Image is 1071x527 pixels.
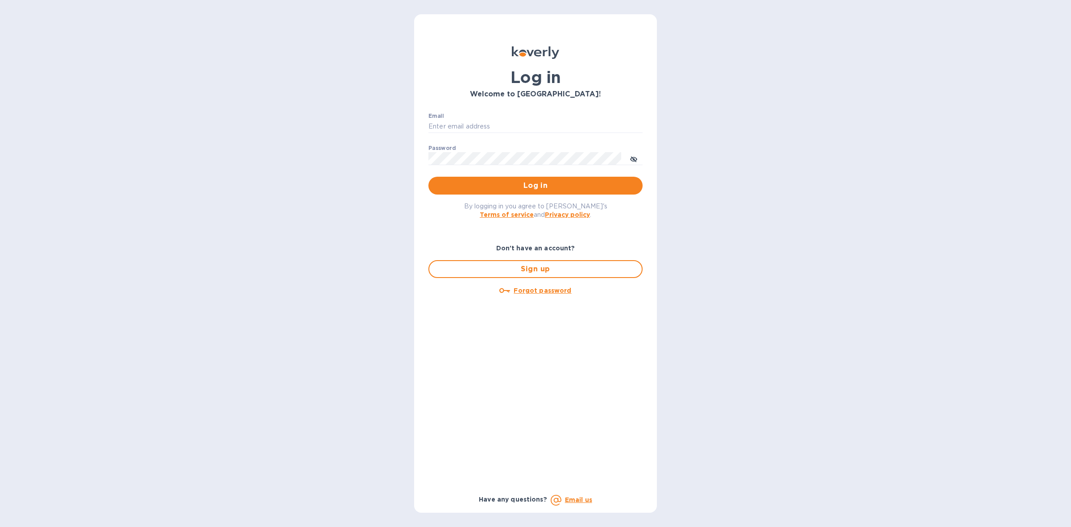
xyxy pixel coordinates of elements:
[436,180,635,191] span: Log in
[496,245,575,252] b: Don't have an account?
[565,496,592,503] a: Email us
[428,145,456,151] label: Password
[428,260,643,278] button: Sign up
[464,203,607,218] span: By logging in you agree to [PERSON_NAME]'s and .
[428,90,643,99] h3: Welcome to [GEOGRAPHIC_DATA]!
[479,496,547,503] b: Have any questions?
[428,120,643,133] input: Enter email address
[545,211,590,218] a: Privacy policy
[428,177,643,195] button: Log in
[436,264,635,274] span: Sign up
[428,68,643,87] h1: Log in
[480,211,534,218] a: Terms of service
[512,46,559,59] img: Koverly
[428,113,444,119] label: Email
[625,149,643,167] button: toggle password visibility
[514,287,571,294] u: Forgot password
